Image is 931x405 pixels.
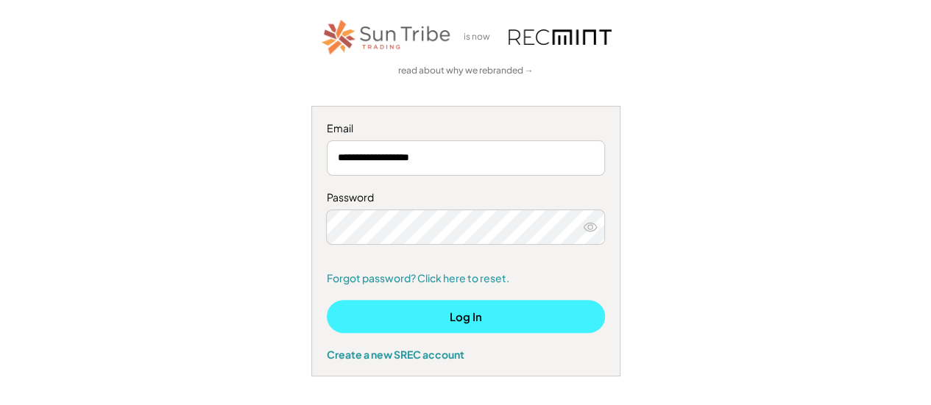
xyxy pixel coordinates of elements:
[327,300,605,333] button: Log In
[327,190,605,205] div: Password
[327,348,605,361] div: Create a new SREC account
[320,17,453,57] img: STT_Horizontal_Logo%2B-%2BColor.png
[398,65,534,77] a: read about why we rebranded →
[509,29,612,45] img: recmint-logotype%403x.png
[327,121,605,136] div: Email
[460,31,501,43] div: is now
[327,271,605,286] a: Forgot password? Click here to reset.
